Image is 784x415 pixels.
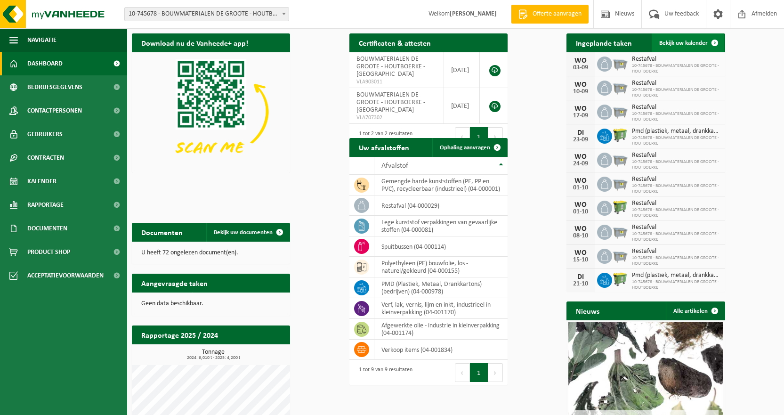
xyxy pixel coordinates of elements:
div: 1 tot 9 van 9 resultaten [354,362,412,383]
h2: Uw afvalstoffen [349,138,419,156]
h2: Nieuws [566,301,609,320]
a: Bekijk uw documenten [206,223,289,242]
div: 21-10 [571,281,590,287]
img: WB-2500-GAL-GY-01 [612,79,628,95]
h2: Aangevraagde taken [132,274,217,292]
span: Restafval [632,56,720,63]
div: 10-09 [571,89,590,95]
span: Product Shop [27,240,70,264]
td: [DATE] [444,88,480,124]
strong: [PERSON_NAME] [450,10,497,17]
div: 24-09 [571,161,590,167]
img: WB-2500-GAL-GY-01 [612,103,628,119]
span: Afvalstof [381,162,408,170]
button: Next [488,363,503,382]
h2: Rapportage 2025 / 2024 [132,325,227,344]
span: Navigatie [27,28,57,52]
span: Gebruikers [27,122,63,146]
span: Documenten [27,217,67,240]
div: WO [571,153,590,161]
td: verf, lak, vernis, lijm en inkt, industrieel in kleinverpakking (04-001170) [374,298,508,319]
img: Download de VHEPlus App [132,52,290,171]
span: Kalender [27,170,57,193]
span: 10-745678 - BOUWMATERIALEN DE GROOTE - HOUTBOERKE [632,255,720,267]
img: WB-2500-GAL-GY-01 [612,151,628,167]
td: polyethyleen (PE) bouwfolie, los - naturel/gekleurd (04-000155) [374,257,508,277]
img: WB-2500-GAL-GY-01 [612,223,628,239]
span: Restafval [632,152,720,159]
span: Restafval [632,224,720,231]
span: Restafval [632,248,720,255]
a: Alle artikelen [666,301,724,320]
span: 10-745678 - BOUWMATERIALEN DE GROOTE - HOUTBOERKE - GENT [125,8,289,21]
span: 10-745678 - BOUWMATERIALEN DE GROOTE - HOUTBOERKE [632,111,720,122]
div: WO [571,81,590,89]
td: restafval (04-000029) [374,195,508,216]
span: Rapportage [27,193,64,217]
button: 1 [470,127,488,146]
span: Bekijk uw documenten [214,229,273,236]
span: 10-745678 - BOUWMATERIALEN DE GROOTE - HOUTBOERKE [632,135,720,146]
span: Contracten [27,146,64,170]
p: U heeft 72 ongelezen document(en). [141,250,281,256]
span: Dashboard [27,52,63,75]
span: Restafval [632,176,720,183]
img: WB-0660-HPE-GN-50 [612,127,628,143]
span: Restafval [632,200,720,207]
div: WO [571,177,590,185]
span: Bekijk uw kalender [659,40,708,46]
span: Acceptatievoorwaarden [27,264,104,287]
span: 10-745678 - BOUWMATERIALEN DE GROOTE - HOUTBOERKE [632,87,720,98]
span: Ophaling aanvragen [440,145,490,151]
div: DI [571,273,590,281]
div: 01-10 [571,209,590,215]
span: Pmd (plastiek, metaal, drankkartons) (bedrijven) [632,128,720,135]
div: WO [571,57,590,65]
span: Restafval [632,104,720,111]
span: BOUWMATERIALEN DE GROOTE - HOUTBOERKE - [GEOGRAPHIC_DATA] [356,56,425,78]
div: 15-10 [571,257,590,263]
button: Previous [455,127,470,146]
a: Ophaling aanvragen [432,138,507,157]
h2: Documenten [132,223,192,241]
td: verkoop items (04-001834) [374,340,508,360]
div: WO [571,249,590,257]
a: Bekijk rapportage [220,344,289,363]
div: 03-09 [571,65,590,71]
td: [DATE] [444,52,480,88]
span: VLA707302 [356,114,437,122]
p: Geen data beschikbaar. [141,301,281,307]
span: 10-745678 - BOUWMATERIALEN DE GROOTE - HOUTBOERKE [632,231,720,243]
span: 10-745678 - BOUWMATERIALEN DE GROOTE - HOUTBOERKE [632,279,720,291]
div: WO [571,105,590,113]
div: WO [571,225,590,233]
div: 23-09 [571,137,590,143]
span: Restafval [632,80,720,87]
button: 1 [470,363,488,382]
span: Bedrijfsgegevens [27,75,82,99]
span: Contactpersonen [27,99,82,122]
span: 10-745678 - BOUWMATERIALEN DE GROOTE - HOUTBOERKE [632,207,720,219]
span: Offerte aanvragen [530,9,584,19]
h2: Download nu de Vanheede+ app! [132,33,258,52]
span: Pmd (plastiek, metaal, drankkartons) (bedrijven) [632,272,720,279]
img: WB-0660-HPE-GN-50 [612,199,628,215]
img: WB-2500-GAL-GY-01 [612,175,628,191]
div: 08-10 [571,233,590,239]
button: Next [488,127,503,146]
a: Bekijk uw kalender [652,33,724,52]
img: WB-0660-HPE-GN-50 [612,271,628,287]
div: 01-10 [571,185,590,191]
div: DI [571,129,590,137]
span: VLA903011 [356,78,437,86]
div: 1 tot 2 van 2 resultaten [354,126,412,147]
td: PMD (Plastiek, Metaal, Drankkartons) (bedrijven) (04-000978) [374,277,508,298]
td: afgewerkte olie - industrie in kleinverpakking (04-001174) [374,319,508,340]
img: WB-2500-GAL-GY-01 [612,247,628,263]
button: Previous [455,363,470,382]
span: 10-745678 - BOUWMATERIALEN DE GROOTE - HOUTBOERKE [632,183,720,195]
td: lege kunststof verpakkingen van gevaarlijke stoffen (04-000081) [374,216,508,236]
span: 10-745678 - BOUWMATERIALEN DE GROOTE - HOUTBOERKE [632,63,720,74]
span: 10-745678 - BOUWMATERIALEN DE GROOTE - HOUTBOERKE - GENT [124,7,289,21]
span: 2024: 6,010 t - 2025: 4,200 t [137,356,290,360]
